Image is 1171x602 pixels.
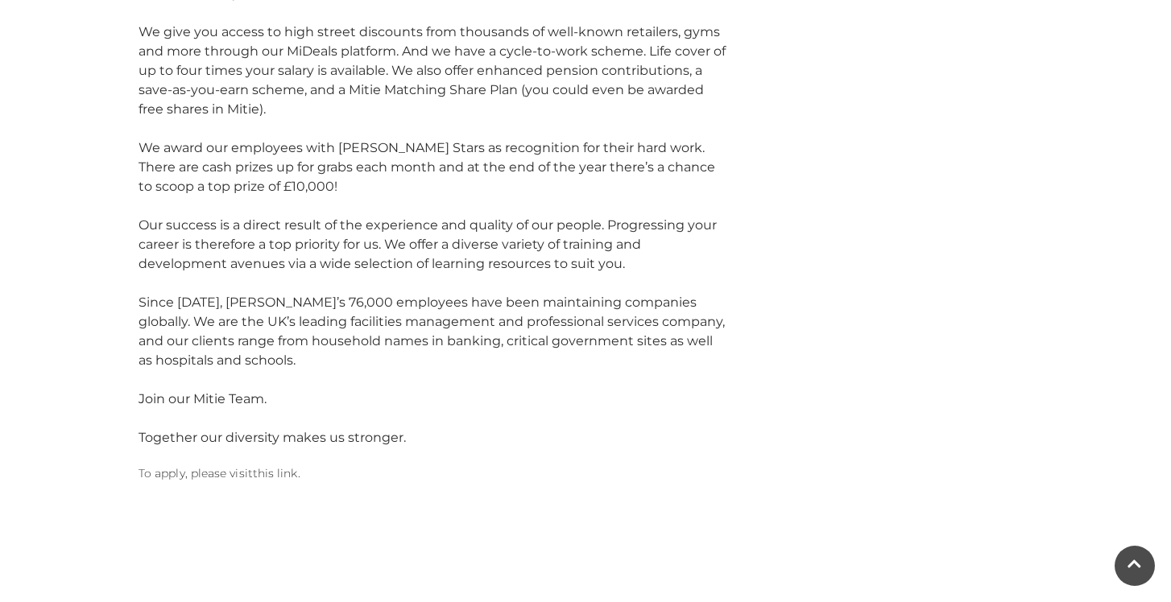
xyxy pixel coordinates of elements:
p: To apply, please visit . [139,464,726,483]
a: this link [253,466,298,480]
div: Join our Mitie Team. [139,390,726,409]
div: Since [DATE], [PERSON_NAME]’s 76,000 employees have been maintaining companies globally. We are t... [139,293,726,370]
div: We award our employees with [PERSON_NAME] Stars as recognition for their hard work. There are cas... [139,138,726,196]
div: Together our diversity makes us stronger. [139,428,726,447]
div: Our success is a direct result of the experience and quality of our people. Progressing your care... [139,216,726,274]
div: We give you access to high street discounts from thousands of well-known retailers, gyms and more... [139,23,726,119]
